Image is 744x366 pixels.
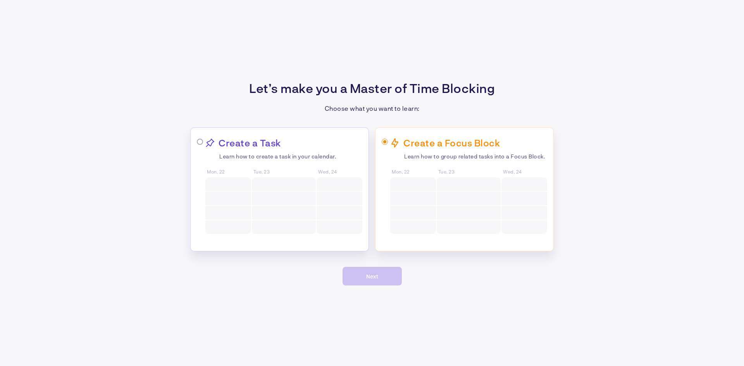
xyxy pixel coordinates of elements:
[253,169,316,174] span: Tue, 23
[366,273,378,280] span: Next
[343,267,402,285] button: Next
[403,137,500,148] p: Create a Focus Block
[438,169,501,174] span: Tue, 23
[219,153,362,160] p: Learn how to create a task in your calendar.
[219,137,281,148] p: Create a Task
[325,105,420,112] p: Choose what you want to learn:
[318,169,362,174] span: Wed, 24
[207,169,251,174] span: Mon, 22
[392,169,436,174] span: Mon, 22
[249,81,495,95] p: Let’s make you a Master of Time Blocking
[404,153,547,160] p: Learn how to group related tasks into a Focus Block.
[503,169,547,174] span: Wed, 24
